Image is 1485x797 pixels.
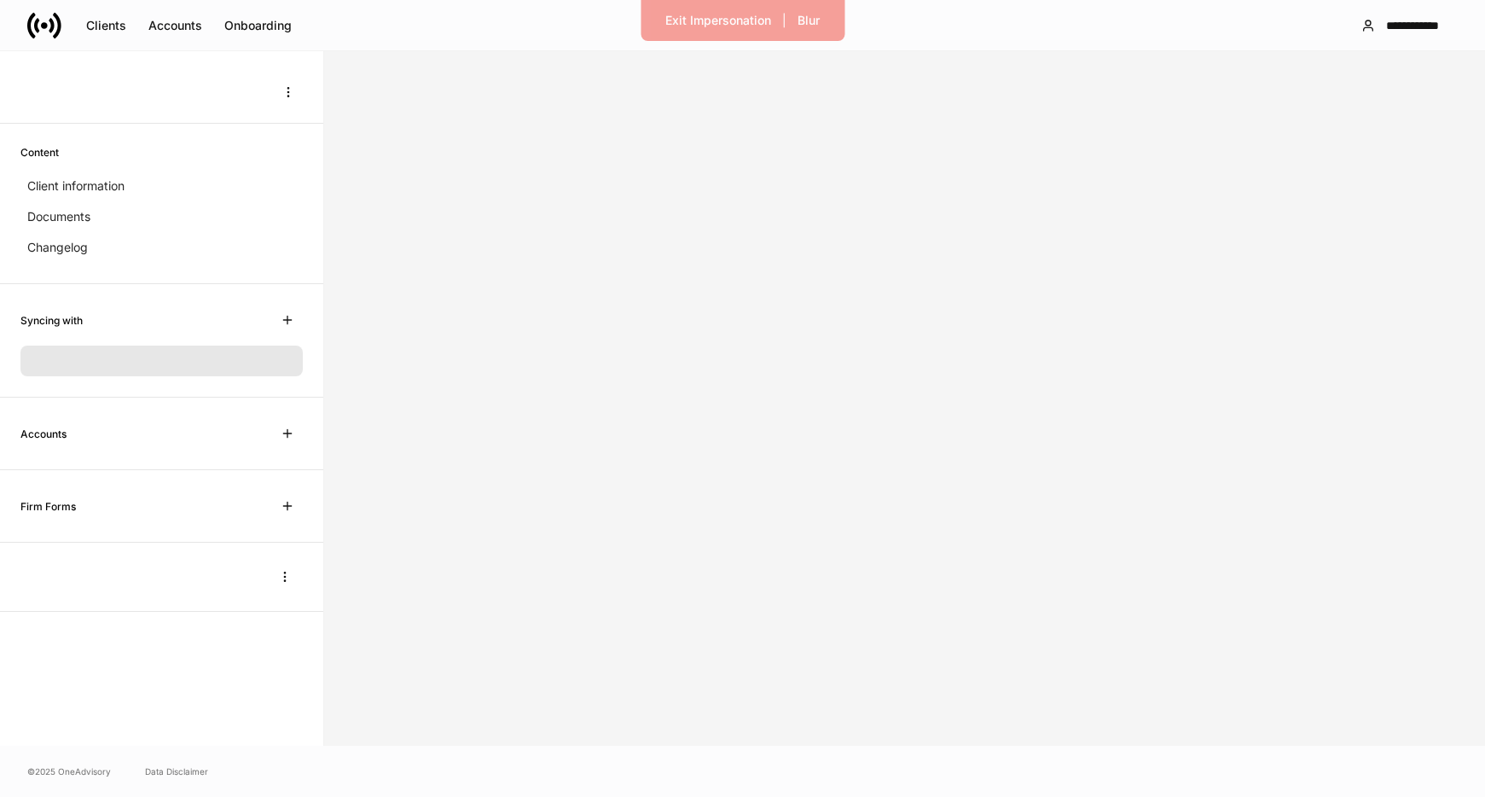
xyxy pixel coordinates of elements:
[20,144,59,160] h6: Content
[224,20,292,32] div: Onboarding
[27,765,111,778] span: © 2025 OneAdvisory
[148,20,202,32] div: Accounts
[75,12,137,39] button: Clients
[137,12,213,39] button: Accounts
[213,12,303,39] button: Onboarding
[27,239,88,256] p: Changelog
[20,312,83,329] h6: Syncing with
[20,426,67,442] h6: Accounts
[654,7,782,34] button: Exit Impersonation
[798,15,820,26] div: Blur
[145,765,208,778] a: Data Disclaimer
[27,177,125,195] p: Client information
[20,498,76,515] h6: Firm Forms
[20,232,303,263] a: Changelog
[27,208,90,225] p: Documents
[786,7,831,34] button: Blur
[86,20,126,32] div: Clients
[20,201,303,232] a: Documents
[20,171,303,201] a: Client information
[665,15,771,26] div: Exit Impersonation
